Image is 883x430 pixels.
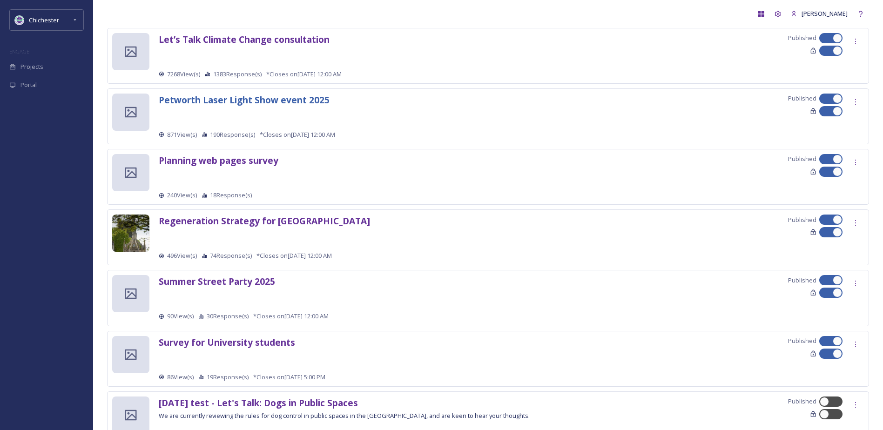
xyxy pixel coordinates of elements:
[207,373,249,382] span: 19 Response(s)
[159,94,330,106] strong: Petworth Laser Light Show event 2025
[15,15,24,25] img: Logo_of_Chichester_District_Council.png
[210,130,255,139] span: 190 Response(s)
[159,217,370,226] a: Regeneration Strategy for [GEOGRAPHIC_DATA]
[20,62,43,71] span: Projects
[20,81,37,89] span: Portal
[29,16,59,24] span: Chichester
[802,9,848,18] span: [PERSON_NAME]
[786,5,852,23] a: [PERSON_NAME]
[788,34,816,42] span: Published
[159,278,275,287] a: Summer Street Party 2025
[9,48,29,55] span: ENGAGE
[788,94,816,103] span: Published
[159,157,278,166] a: Planning web pages survey
[159,399,358,408] a: [DATE] test - Let's Talk: Dogs in Public Spaces
[213,70,262,79] span: 1383 Response(s)
[788,336,816,345] span: Published
[788,155,816,163] span: Published
[788,397,816,406] span: Published
[159,154,278,167] strong: Planning web pages survey
[210,191,252,200] span: 18 Response(s)
[159,339,295,348] a: Survey for University students
[167,130,197,139] span: 871 View(s)
[159,411,530,420] span: We are currently reviewing the rules for dog control in public spaces in the [GEOGRAPHIC_DATA], a...
[788,215,816,224] span: Published
[256,251,332,260] span: *Closes on [DATE] 12:00 AM
[207,312,249,321] span: 30 Response(s)
[159,33,330,46] strong: Let’s Talk Climate Change consultation
[253,312,329,321] span: *Closes on [DATE] 12:00 AM
[112,215,149,289] img: 060623-2198_CDC.jpg
[253,373,325,382] span: *Closes on [DATE] 5:00 PM
[159,396,358,409] strong: [DATE] test - Let's Talk: Dogs in Public Spaces
[260,130,335,139] span: *Closes on [DATE] 12:00 AM
[167,312,194,321] span: 90 View(s)
[210,251,252,260] span: 74 Response(s)
[159,275,275,288] strong: Summer Street Party 2025
[167,191,197,200] span: 240 View(s)
[159,36,330,45] a: Let’s Talk Climate Change consultation
[159,96,330,105] a: Petworth Laser Light Show event 2025
[167,373,194,382] span: 86 View(s)
[266,70,342,79] span: *Closes on [DATE] 12:00 AM
[167,70,200,79] span: 7268 View(s)
[167,251,197,260] span: 496 View(s)
[788,276,816,285] span: Published
[159,336,295,349] strong: Survey for University students
[159,215,370,227] strong: Regeneration Strategy for [GEOGRAPHIC_DATA]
